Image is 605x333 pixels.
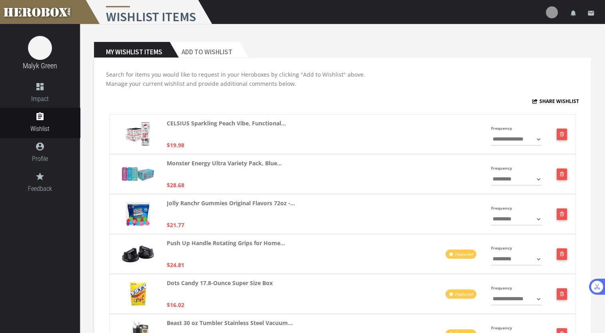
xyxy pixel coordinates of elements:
i: Featured [455,251,473,257]
label: Frequency [491,164,512,173]
strong: Beast 30 oz Tumbler Stainless Steel Vacuum... [167,318,293,327]
h2: Add to Wishlist [170,42,240,58]
p: $21.77 [167,220,184,230]
strong: Dots Candy 17.8-Ounce Super Size Box [167,278,273,287]
strong: CELSIUS Sparkling Peach Vibe, Functional... [167,119,286,128]
p: Search for items you would like to request in your Heroboxes by clicking "Add to Wishlist" above.... [106,70,579,88]
label: Frequency [491,244,512,253]
p: $24.81 [167,260,184,270]
i: email [587,10,595,17]
h2: My Wishlist Items [94,42,170,58]
i: Featured [455,291,473,297]
img: user-image [546,6,558,18]
img: 81A3bxy3vOL._AC_UL320_.jpg [122,167,154,180]
img: 81okOO82TIL._AC_UY218_.jpg [126,122,150,146]
strong: Monster Energy Ultra Variety Pack, Blue... [167,159,282,168]
label: Frequency [491,283,512,293]
label: Frequency [491,124,512,133]
button: Share Wishlist [532,97,579,106]
i: notifications [570,10,577,17]
i: assignment [35,112,45,121]
img: 81ZKRGPzOEL._AC_UL320_.jpg [130,282,146,306]
label: Frequency [491,323,512,333]
p: $19.98 [167,141,184,150]
img: 81NyQd2CzfL._AC_UL320_.jpg [126,202,150,226]
strong: Jolly Ranchr Gummies Original Flavors 72oz -... [167,198,295,208]
strong: Push Up Handle Rotating Grips for Home... [167,238,285,248]
a: Malyk Green [23,61,57,70]
img: image [28,36,52,60]
img: 71kWapUlG4L._AC_UL320_.jpg [122,246,154,262]
p: $16.02 [167,300,184,309]
label: Frequency [491,204,512,213]
p: $28.68 [167,180,184,190]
